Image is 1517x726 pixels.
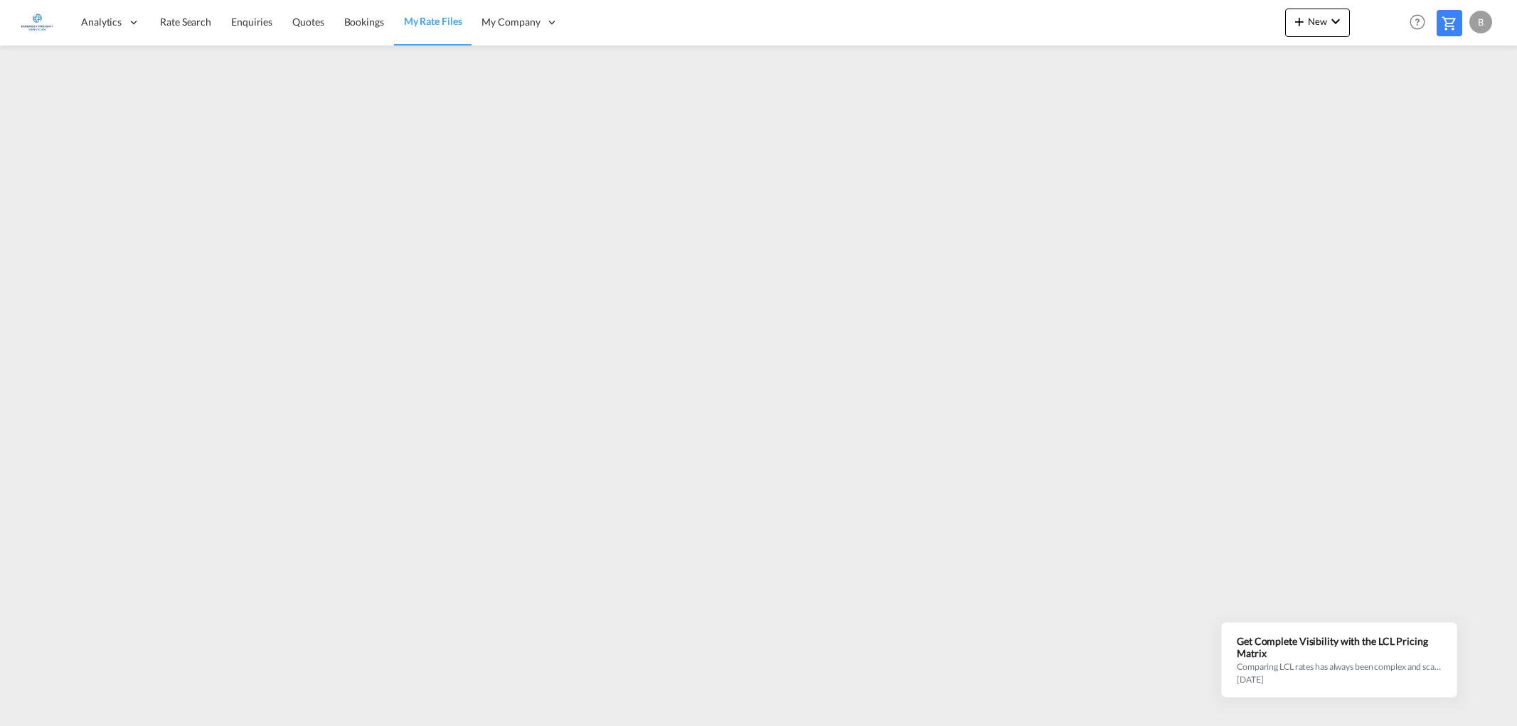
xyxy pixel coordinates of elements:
[1405,10,1430,34] span: Help
[1327,13,1344,30] md-icon: icon-chevron-down
[1285,9,1350,37] button: icon-plus 400-fgNewicon-chevron-down
[404,15,462,27] span: My Rate Files
[21,6,53,38] img: e1326340b7c511ef854e8d6a806141ad.jpg
[292,16,324,28] span: Quotes
[81,15,122,29] span: Analytics
[1405,10,1437,36] div: Help
[231,16,272,28] span: Enquiries
[344,16,384,28] span: Bookings
[1469,11,1492,33] div: B
[1291,13,1308,30] md-icon: icon-plus 400-fg
[1291,16,1344,27] span: New
[481,15,540,29] span: My Company
[160,16,211,28] span: Rate Search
